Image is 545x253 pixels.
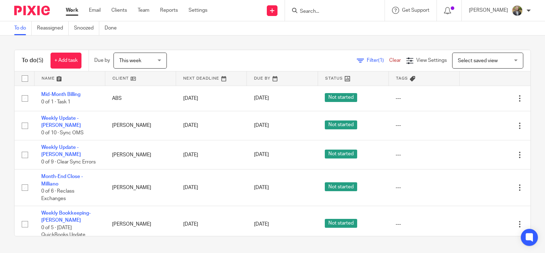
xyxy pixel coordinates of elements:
[189,7,207,14] a: Settings
[41,225,85,238] span: 0 of 5 · [DATE] QuickBooks Update
[396,122,452,129] div: ---
[396,221,452,228] div: ---
[41,92,80,97] a: Mid-Month Billing
[89,7,101,14] a: Email
[458,58,498,63] span: Select saved view
[111,7,127,14] a: Clients
[41,99,70,104] span: 0 of 1 · Task 1
[396,76,408,80] span: Tags
[254,123,269,128] span: [DATE]
[176,169,247,206] td: [DATE]
[119,58,141,63] span: This week
[37,21,69,35] a: Reassigned
[367,58,389,63] span: Filter
[66,7,78,14] a: Work
[254,96,269,101] span: [DATE]
[138,7,149,14] a: Team
[402,8,429,13] span: Get Support
[41,130,84,135] span: 0 of 10 · Sync OMS
[37,58,43,63] span: (5)
[105,206,176,242] td: [PERSON_NAME]
[176,140,247,169] td: [DATE]
[469,7,508,14] p: [PERSON_NAME]
[105,86,176,111] td: ABS
[325,120,357,129] span: Not started
[105,111,176,140] td: [PERSON_NAME]
[396,184,452,191] div: ---
[396,95,452,102] div: ---
[396,151,452,158] div: ---
[325,182,357,191] span: Not started
[176,86,247,111] td: [DATE]
[176,206,247,242] td: [DATE]
[94,57,110,64] p: Due by
[14,6,50,15] img: Pixie
[51,53,81,69] a: + Add task
[41,174,83,186] a: Month-End Close - Milliano
[41,211,91,223] a: Weekly Bookkeeping- [PERSON_NAME]
[22,57,43,64] h1: To do
[105,169,176,206] td: [PERSON_NAME]
[176,111,247,140] td: [DATE]
[325,150,357,158] span: Not started
[105,21,122,35] a: Done
[14,21,32,35] a: To do
[254,152,269,157] span: [DATE]
[325,93,357,102] span: Not started
[299,9,363,15] input: Search
[389,58,401,63] a: Clear
[254,185,269,190] span: [DATE]
[74,21,99,35] a: Snoozed
[378,58,384,63] span: (1)
[105,140,176,169] td: [PERSON_NAME]
[512,5,523,16] img: image.jpg
[41,160,96,165] span: 0 of 9 · Clear Sync Errors
[41,116,81,128] a: Weekly Update - [PERSON_NAME]
[41,145,81,157] a: Weekly Update - [PERSON_NAME]
[160,7,178,14] a: Reports
[416,58,447,63] span: View Settings
[325,219,357,228] span: Not started
[254,222,269,227] span: [DATE]
[41,189,74,201] span: 0 of 6 · Reclass Exchanges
